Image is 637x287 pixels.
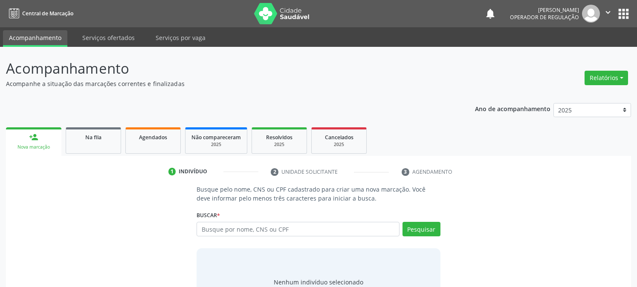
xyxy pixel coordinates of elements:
[616,6,631,21] button: apps
[510,14,579,21] span: Operador de regulação
[6,58,443,79] p: Acompanhamento
[475,103,550,114] p: Ano de acompanhamento
[258,141,301,148] div: 2025
[582,5,600,23] img: img
[266,134,292,141] span: Resolvidos
[325,134,353,141] span: Cancelados
[168,168,176,175] div: 1
[197,185,440,203] p: Busque pelo nome, CNS ou CPF cadastrado para criar uma nova marcação. Você deve informar pelo men...
[22,10,73,17] span: Central de Marcação
[29,132,38,142] div: person_add
[274,278,363,287] div: Nenhum indivíduo selecionado
[139,134,167,141] span: Agendados
[3,30,67,47] a: Acompanhamento
[484,8,496,20] button: notifications
[191,134,241,141] span: Não compareceram
[510,6,579,14] div: [PERSON_NAME]
[600,5,616,23] button: 
[6,6,73,20] a: Central de Marcação
[318,141,360,148] div: 2025
[12,144,55,150] div: Nova marcação
[197,222,399,236] input: Busque por nome, CNS ou CPF
[585,71,628,85] button: Relatórios
[6,79,443,88] p: Acompanhe a situação das marcações correntes e finalizadas
[179,168,207,175] div: Indivíduo
[197,209,220,222] label: Buscar
[76,30,141,45] a: Serviços ofertados
[85,134,101,141] span: Na fila
[402,222,440,236] button: Pesquisar
[150,30,211,45] a: Serviços por vaga
[191,141,241,148] div: 2025
[603,8,613,17] i: 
